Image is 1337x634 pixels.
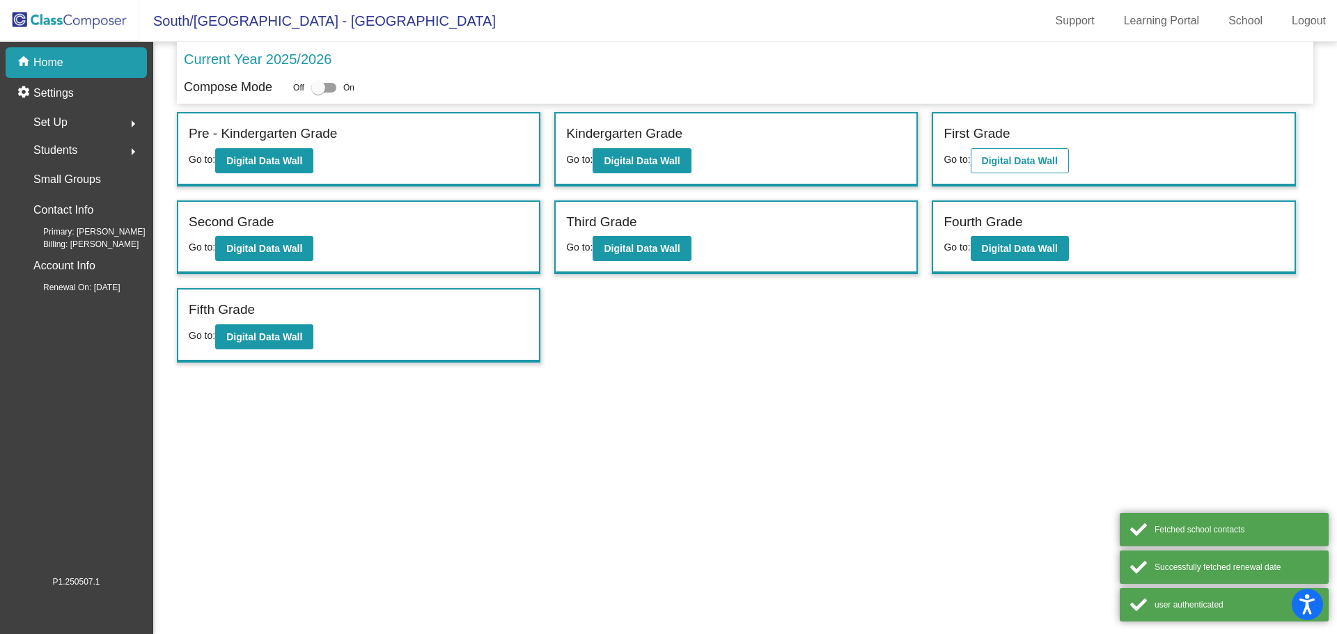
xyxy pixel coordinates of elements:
[33,141,77,160] span: Students
[189,300,255,320] label: Fifth Grade
[33,200,93,220] p: Contact Info
[33,113,68,132] span: Set Up
[982,155,1058,166] b: Digital Data Wall
[944,154,970,165] span: Go to:
[593,236,691,261] button: Digital Data Wall
[1155,561,1318,573] div: Successfully fetched renewal date
[226,155,302,166] b: Digital Data Wall
[215,324,313,349] button: Digital Data Wall
[33,85,74,102] p: Settings
[226,243,302,254] b: Digital Data Wall
[1281,10,1337,32] a: Logout
[184,78,272,97] p: Compose Mode
[1155,523,1318,536] div: Fetched school contacts
[21,281,120,294] span: Renewal On: [DATE]
[1155,599,1318,611] div: user authenticated
[215,236,313,261] button: Digital Data Wall
[1217,10,1274,32] a: School
[189,212,274,232] label: Second Grade
[971,148,1069,173] button: Digital Data Wall
[21,238,139,251] span: Billing: [PERSON_NAME]
[33,54,63,71] p: Home
[971,236,1069,261] button: Digital Data Wall
[293,81,304,94] span: Off
[593,148,691,173] button: Digital Data Wall
[604,243,680,254] b: Digital Data Wall
[189,241,215,253] span: Go to:
[1113,10,1211,32] a: Learning Portal
[125,116,141,132] mat-icon: arrow_right
[982,243,1058,254] b: Digital Data Wall
[226,331,302,342] b: Digital Data Wall
[566,212,636,232] label: Third Grade
[944,124,1010,144] label: First Grade
[17,85,33,102] mat-icon: settings
[1045,10,1106,32] a: Support
[17,54,33,71] mat-icon: home
[566,241,593,253] span: Go to:
[189,124,337,144] label: Pre - Kindergarten Grade
[566,154,593,165] span: Go to:
[33,256,95,276] p: Account Info
[184,49,331,70] p: Current Year 2025/2026
[566,124,682,144] label: Kindergarten Grade
[125,143,141,160] mat-icon: arrow_right
[604,155,680,166] b: Digital Data Wall
[944,241,970,253] span: Go to:
[189,330,215,341] span: Go to:
[33,170,101,189] p: Small Groups
[215,148,313,173] button: Digital Data Wall
[139,10,496,32] span: South/[GEOGRAPHIC_DATA] - [GEOGRAPHIC_DATA]
[21,225,146,238] span: Primary: [PERSON_NAME]
[189,154,215,165] span: Go to:
[944,212,1022,232] label: Fourth Grade
[343,81,354,94] span: On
